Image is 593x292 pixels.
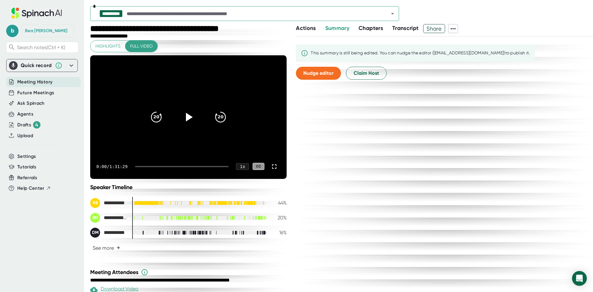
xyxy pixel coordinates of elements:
button: Upload [17,132,33,139]
span: Share [423,23,445,34]
div: Quick record [9,59,75,72]
button: See more+ [90,243,123,253]
button: Future Meetings [17,89,54,96]
div: DM [90,228,100,238]
button: Claim Host [346,67,387,80]
div: 16 % [271,230,287,235]
button: Summary [325,24,349,32]
div: 44 % [271,200,287,206]
span: Search notes (Ctrl + K) [17,44,65,50]
div: Bea van den Heuvel [90,213,127,223]
div: Drafts [17,121,40,129]
button: Chapters [359,24,383,32]
span: Highlights [95,42,120,50]
div: Meeting Attendees [90,269,288,276]
button: Meeting History [17,78,53,86]
span: Transcript [392,25,419,32]
div: Quick record [21,62,52,69]
button: Highlights [90,40,125,52]
span: Claim Host [354,70,379,77]
div: 4 [33,121,40,129]
div: 20 % [271,215,287,221]
button: Help Center [17,185,51,192]
span: Chapters [359,25,383,32]
div: BH [90,213,100,223]
div: 0:00 / 1:31:29 [96,164,128,169]
div: CC [253,163,264,170]
span: b [6,25,19,37]
button: Actions [296,24,316,32]
div: This summary is still being edited. You can nudge the editor ([EMAIL_ADDRESS][DOMAIN_NAME]) to pu... [311,50,530,56]
span: Summary [325,25,349,32]
button: Agents [17,111,33,118]
button: Tutorials [17,163,36,171]
div: Open Intercom Messenger [572,271,587,286]
button: Share [423,24,445,33]
button: Open [388,9,397,18]
div: Speaker Timeline [90,184,287,191]
button: Settings [17,153,36,160]
button: Drafts 4 [17,121,40,129]
span: + [116,245,120,250]
div: 1 x [236,163,249,170]
span: Help Center [17,185,44,192]
button: Ask Spinach [17,100,45,107]
div: RB [90,198,100,208]
div: Bea van den Heuvel [25,28,67,34]
button: Full video [125,40,158,52]
button: Referrals [17,174,37,181]
button: Transcript [392,24,419,32]
span: Actions [296,25,316,32]
button: Nudge editor [296,67,341,80]
span: Full video [130,42,153,50]
span: Nudge editor [303,70,334,76]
